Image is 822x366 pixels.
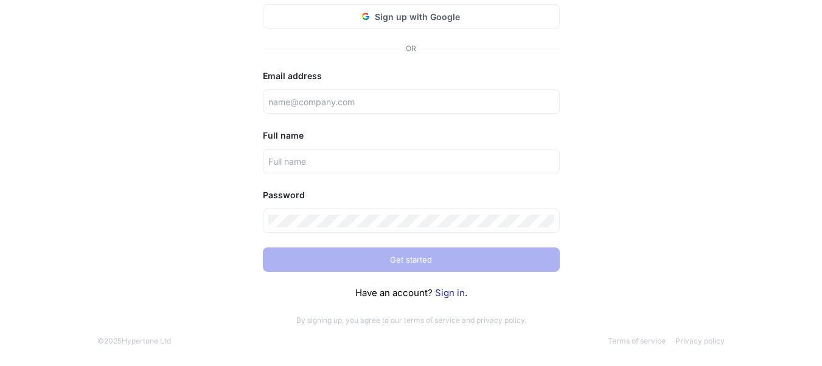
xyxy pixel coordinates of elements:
a: Terms of service [608,336,666,345]
a: Sign in [435,287,465,299]
span: Sign up with Google [375,10,460,23]
button: Get started [263,247,560,272]
button: Sign up with Google [263,4,560,29]
input: Full name [268,155,554,168]
div: Email address [263,69,560,83]
div: © 2025 Hypertune Ltd [97,336,171,347]
div: OR [406,43,416,54]
a: privacy policy [476,316,524,325]
div: Full name [263,128,560,143]
a: terms of service [404,316,460,325]
span: Get started [390,256,432,263]
p: By signing up, you agree to our and . [263,315,560,326]
input: name@company.com [268,95,554,108]
div: Have an account? . [263,286,560,300]
a: Privacy policy [675,336,725,345]
div: Password [263,188,560,202]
